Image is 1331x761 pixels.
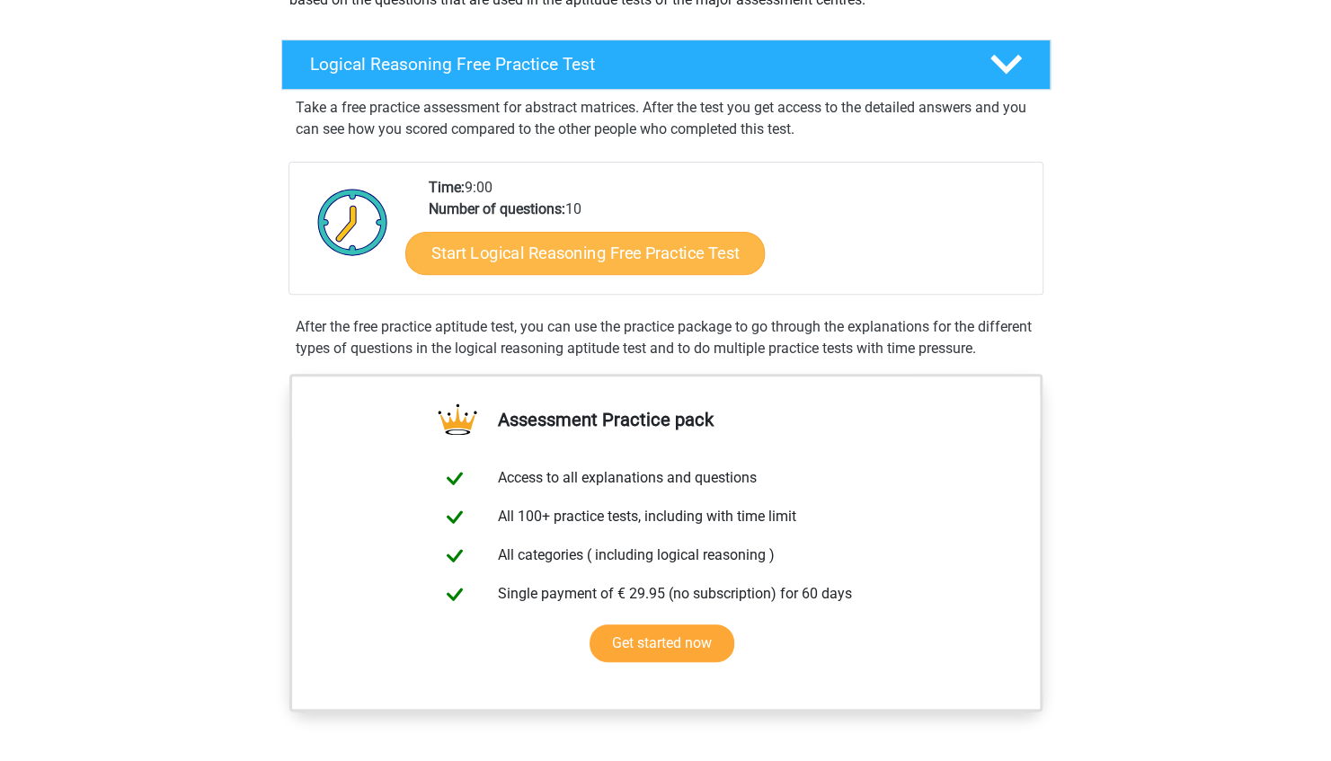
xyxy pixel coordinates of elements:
b: Time: [429,179,465,196]
div: After the free practice aptitude test, you can use the practice package to go through the explana... [288,316,1043,359]
a: Get started now [590,624,734,662]
div: 9:00 10 [415,177,1042,294]
h4: Logical Reasoning Free Practice Test [310,54,961,75]
a: Logical Reasoning Free Practice Test [274,40,1058,90]
p: Take a free practice assessment for abstract matrices. After the test you get access to the detai... [296,97,1036,140]
img: Clock [307,177,398,267]
b: Number of questions: [429,200,565,217]
a: Start Logical Reasoning Free Practice Test [405,231,765,274]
